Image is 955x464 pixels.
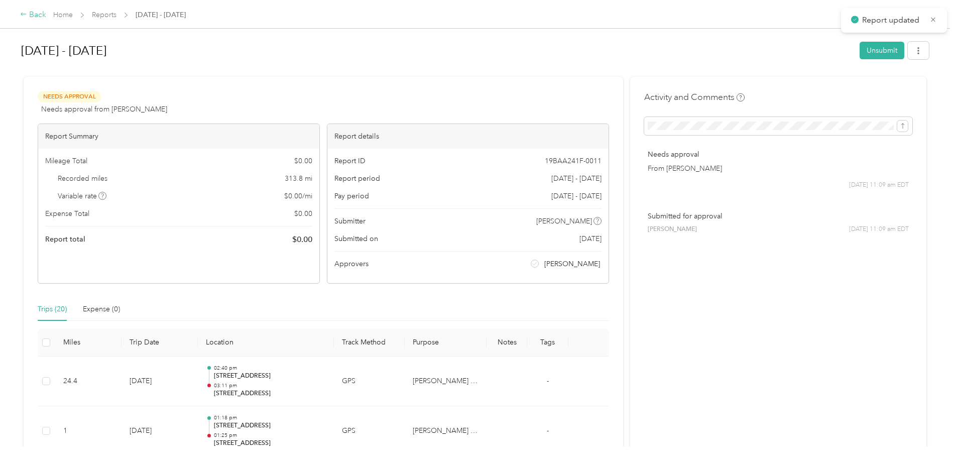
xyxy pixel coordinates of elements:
[214,439,326,448] p: [STREET_ADDRESS]
[294,156,312,166] span: $ 0.00
[53,11,73,19] a: Home
[334,329,405,357] th: Track Method
[327,124,609,149] div: Report details
[334,216,366,226] span: Submitter
[648,211,909,221] p: Submitted for approval
[45,156,87,166] span: Mileage Total
[405,357,487,407] td: Kiely Family
[551,191,602,201] span: [DATE] - [DATE]
[849,181,909,190] span: [DATE] 11:09 am EDT
[45,208,89,219] span: Expense Total
[214,414,326,421] p: 01:18 pm
[862,14,922,27] p: Report updated
[536,216,592,226] span: [PERSON_NAME]
[198,329,334,357] th: Location
[644,91,745,103] h4: Activity and Comments
[55,406,122,456] td: 1
[334,234,378,244] span: Submitted on
[41,104,167,114] span: Needs approval from [PERSON_NAME]
[58,191,107,201] span: Variable rate
[83,304,120,315] div: Expense (0)
[122,357,198,407] td: [DATE]
[545,156,602,166] span: 19BAA241F-0011
[214,372,326,381] p: [STREET_ADDRESS]
[487,329,527,357] th: Notes
[579,234,602,244] span: [DATE]
[92,11,116,19] a: Reports
[648,149,909,160] p: Needs approval
[860,42,904,59] button: Unsubmit
[55,329,122,357] th: Miles
[547,377,549,385] span: -
[334,191,369,201] span: Pay period
[214,432,326,439] p: 01:25 pm
[292,234,312,246] span: $ 0.00
[58,173,107,184] span: Recorded miles
[334,406,405,456] td: GPS
[284,191,312,201] span: $ 0.00 / mi
[405,329,487,357] th: Purpose
[136,10,186,20] span: [DATE] - [DATE]
[648,225,697,234] span: [PERSON_NAME]
[38,91,101,102] span: Needs Approval
[334,259,369,269] span: Approvers
[527,329,568,357] th: Tags
[334,173,380,184] span: Report period
[294,208,312,219] span: $ 0.00
[285,173,312,184] span: 313.8 mi
[214,382,326,389] p: 03:11 pm
[20,9,46,21] div: Back
[38,304,67,315] div: Trips (20)
[214,421,326,430] p: [STREET_ADDRESS]
[551,173,602,184] span: [DATE] - [DATE]
[38,124,319,149] div: Report Summary
[45,234,85,245] span: Report total
[122,329,198,357] th: Trip Date
[547,426,549,435] span: -
[21,39,853,63] h1: Aug 18 - 24, 2025
[122,406,198,456] td: [DATE]
[405,406,487,456] td: Kiely Family
[849,225,909,234] span: [DATE] 11:09 am EDT
[334,156,366,166] span: Report ID
[544,259,600,269] span: [PERSON_NAME]
[899,408,955,464] iframe: Everlance-gr Chat Button Frame
[55,357,122,407] td: 24.4
[214,365,326,372] p: 02:40 pm
[214,389,326,398] p: [STREET_ADDRESS]
[334,357,405,407] td: GPS
[648,163,909,174] p: From [PERSON_NAME]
